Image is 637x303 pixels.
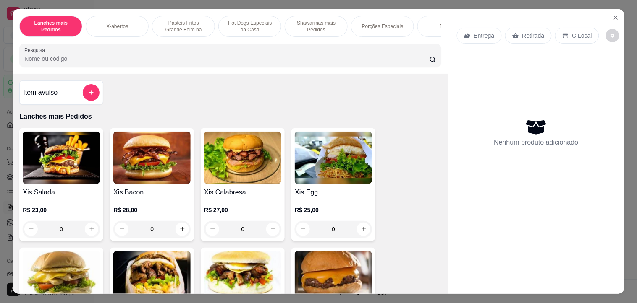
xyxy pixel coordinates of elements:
[24,47,48,54] label: Pesquisa
[522,31,545,40] p: Retirada
[23,187,100,197] h4: Xis Salada
[23,206,100,214] p: R$ 23,00
[362,23,404,30] p: Porções Especiais
[23,88,58,98] h4: Item avulso
[295,187,372,197] h4: Xis Egg
[609,11,623,24] button: Close
[113,132,191,184] img: product-image
[225,20,274,33] p: Hot Dogs Especiais da Casa
[159,20,208,33] p: Pasteis Fritos Grande Feito na Hora
[606,29,619,42] button: decrease-product-quantity
[440,23,458,30] p: Bebidas
[23,132,100,184] img: product-image
[494,137,579,148] p: Nenhum produto adicionado
[113,187,191,197] h4: Xis Bacon
[26,20,75,33] p: Lanches mais Pedidos
[204,132,281,184] img: product-image
[83,84,100,101] button: add-separate-item
[295,206,372,214] p: R$ 25,00
[24,54,430,63] input: Pesquisa
[113,206,191,214] p: R$ 28,00
[295,132,372,184] img: product-image
[292,20,341,33] p: Shawarmas mais Pedidos
[474,31,495,40] p: Entrega
[19,111,441,122] p: Lanches mais Pedidos
[106,23,128,30] p: X-abertos
[572,31,592,40] p: C.Local
[204,187,281,197] h4: Xis Calabresa
[204,206,281,214] p: R$ 27,00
